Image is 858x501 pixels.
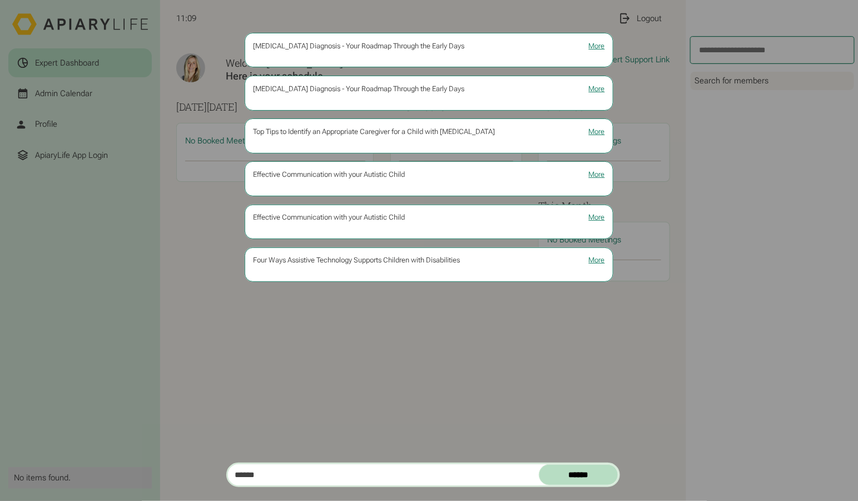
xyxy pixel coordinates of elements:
div: More [589,85,605,93]
div: More [589,42,605,51]
div: Effective Communication with your Autistic Child [253,213,405,222]
a: Effective Communication with your Autistic ChildMore [245,161,614,196]
a: Effective Communication with your Autistic ChildMore [245,205,614,239]
div: More [589,213,605,222]
div: More [589,256,605,265]
div: More [589,127,605,136]
div: [MEDICAL_DATA] Diagnosis - Your Roadmap Through the Early Days [253,85,464,93]
div: More [589,170,605,179]
div: Four Ways Assistive Technology Supports Children with Disabilities [253,256,460,265]
a: Four Ways Assistive Technology Supports Children with DisabilitiesMore [245,247,614,282]
a: Top Tips to Identify an Appropriate Caregiver for a Child with [MEDICAL_DATA]More [245,118,614,153]
a: [MEDICAL_DATA] Diagnosis - Your Roadmap Through the Early DaysMore [245,76,614,110]
div: Top Tips to Identify an Appropriate Caregiver for a Child with [MEDICAL_DATA] [253,127,495,136]
a: [MEDICAL_DATA] Diagnosis - Your Roadmap Through the Early DaysMore [245,33,614,67]
div: [MEDICAL_DATA] Diagnosis - Your Roadmap Through the Early Days [253,42,464,51]
div: Effective Communication with your Autistic Child [253,170,405,179]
